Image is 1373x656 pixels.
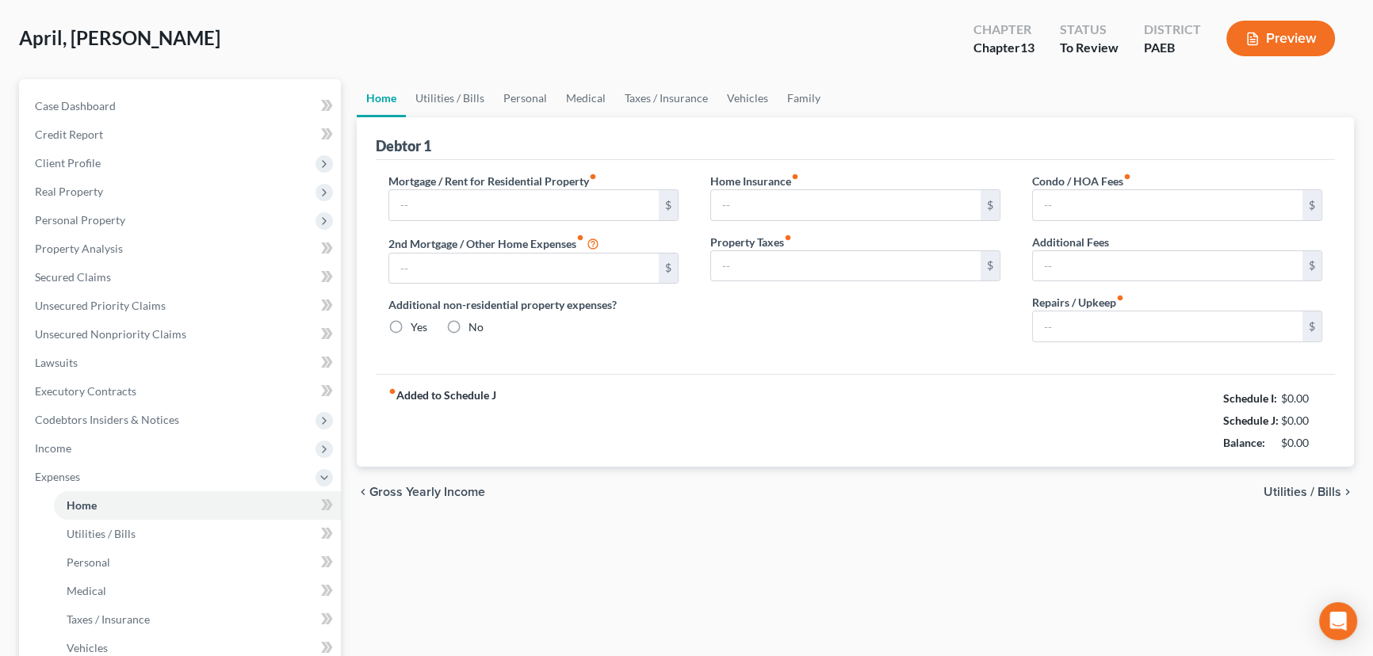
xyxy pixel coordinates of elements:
div: $ [1302,251,1321,281]
span: Credit Report [35,128,103,141]
span: Income [35,441,71,455]
label: No [469,319,484,335]
div: $0.00 [1281,413,1323,429]
div: District [1144,21,1201,39]
div: Chapter [973,21,1035,39]
a: Personal [494,79,556,117]
span: Unsecured Priority Claims [35,299,166,312]
span: Secured Claims [35,270,111,284]
div: $0.00 [1281,435,1323,451]
span: Utilities / Bills [67,527,136,540]
a: Executory Contracts [22,377,341,406]
a: Property Analysis [22,235,341,263]
span: Expenses [35,470,80,483]
span: 13 [1020,40,1035,55]
a: Medical [54,577,341,605]
a: Home [357,79,406,117]
a: Utilities / Bills [406,79,494,117]
div: $ [981,190,1000,220]
label: Property Taxes [710,234,792,250]
a: Personal [54,548,341,577]
div: $0.00 [1281,391,1323,406]
a: Taxes / Insurance [615,79,717,117]
a: Unsecured Nonpriority Claims [22,320,341,349]
span: Real Property [35,185,103,198]
input: -- [389,254,659,284]
span: Property Analysis [35,242,123,255]
span: Utilities / Bills [1264,486,1341,498]
a: Lawsuits [22,349,341,377]
input: -- [711,190,981,220]
button: chevron_left Gross Yearly Income [357,486,485,498]
label: Condo / HOA Fees [1032,173,1131,189]
i: fiber_manual_record [1123,173,1131,181]
div: $ [659,190,678,220]
i: fiber_manual_record [791,173,799,181]
strong: Added to Schedule J [388,387,496,454]
span: Client Profile [35,156,101,170]
i: chevron_right [1341,486,1354,498]
i: fiber_manual_record [388,387,396,395]
span: Lawsuits [35,356,78,369]
span: Executory Contracts [35,384,136,398]
div: $ [981,251,1000,281]
a: Secured Claims [22,263,341,292]
a: Home [54,491,341,520]
strong: Schedule J: [1223,414,1279,427]
label: Additional Fees [1032,234,1109,250]
i: fiber_manual_record [589,173,597,181]
input: -- [1033,190,1302,220]
strong: Schedule I: [1223,391,1277,405]
i: fiber_manual_record [1116,294,1124,302]
span: Home [67,498,97,512]
a: Utilities / Bills [54,520,341,548]
a: Family [778,79,830,117]
span: Medical [67,584,106,597]
input: -- [389,190,659,220]
div: Debtor 1 [376,136,431,155]
span: Personal Property [35,213,125,227]
span: Case Dashboard [35,99,116,113]
span: Gross Yearly Income [369,486,485,498]
div: Chapter [973,39,1035,57]
span: April, [PERSON_NAME] [19,26,220,49]
a: Case Dashboard [22,92,341,120]
div: PAEB [1144,39,1201,57]
span: Codebtors Insiders & Notices [35,413,179,426]
a: Medical [556,79,615,117]
span: Unsecured Nonpriority Claims [35,327,186,341]
button: Preview [1226,21,1335,56]
i: chevron_left [357,486,369,498]
span: Taxes / Insurance [67,612,150,626]
a: Taxes / Insurance [54,605,341,634]
a: Unsecured Priority Claims [22,292,341,320]
div: $ [659,254,678,284]
label: Additional non-residential property expenses? [388,296,679,313]
input: -- [711,251,981,281]
div: Open Intercom Messenger [1319,602,1357,640]
span: Personal [67,555,110,569]
i: fiber_manual_record [784,234,792,242]
div: $ [1302,190,1321,220]
div: $ [1302,311,1321,341]
div: Status [1060,21,1119,39]
span: Vehicles [67,641,108,654]
input: -- [1033,311,1302,341]
label: Home Insurance [710,173,799,189]
strong: Balance: [1223,436,1265,449]
label: Yes [411,319,427,335]
i: fiber_manual_record [576,234,584,242]
div: To Review [1060,39,1119,57]
a: Credit Report [22,120,341,149]
label: Repairs / Upkeep [1032,294,1124,311]
a: Vehicles [717,79,778,117]
input: -- [1033,251,1302,281]
button: Utilities / Bills chevron_right [1264,486,1354,498]
label: Mortgage / Rent for Residential Property [388,173,597,189]
label: 2nd Mortgage / Other Home Expenses [388,234,599,253]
